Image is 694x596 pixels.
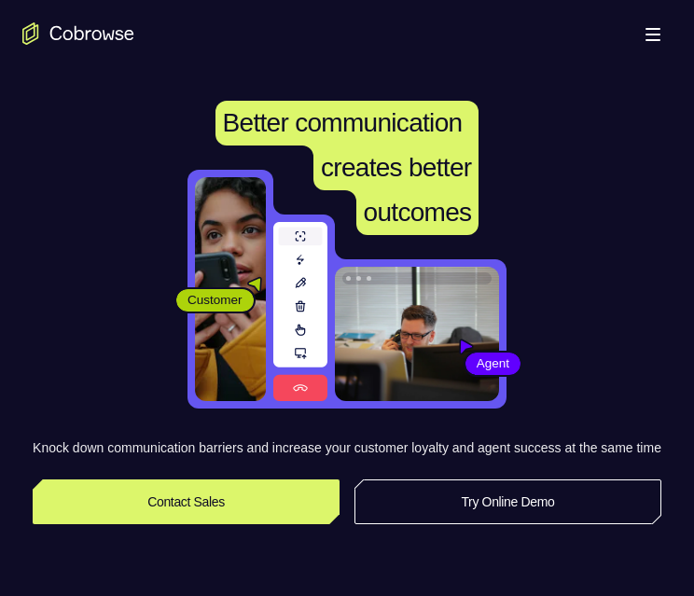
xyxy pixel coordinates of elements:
a: Contact Sales [33,479,340,524]
img: A customer holding their phone [195,177,266,401]
p: Knock down communication barriers and increase your customer loyalty and agent success at the sam... [33,438,661,457]
span: Customer [176,291,254,310]
img: A customer support agent talking on the phone [335,267,499,401]
span: creates better [321,153,471,182]
a: Go to the home page [22,22,134,45]
img: A series of tools used in co-browsing sessions [273,222,327,401]
span: Better communication [223,108,463,137]
span: Agent [465,354,520,373]
a: Try Online Demo [354,479,661,524]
